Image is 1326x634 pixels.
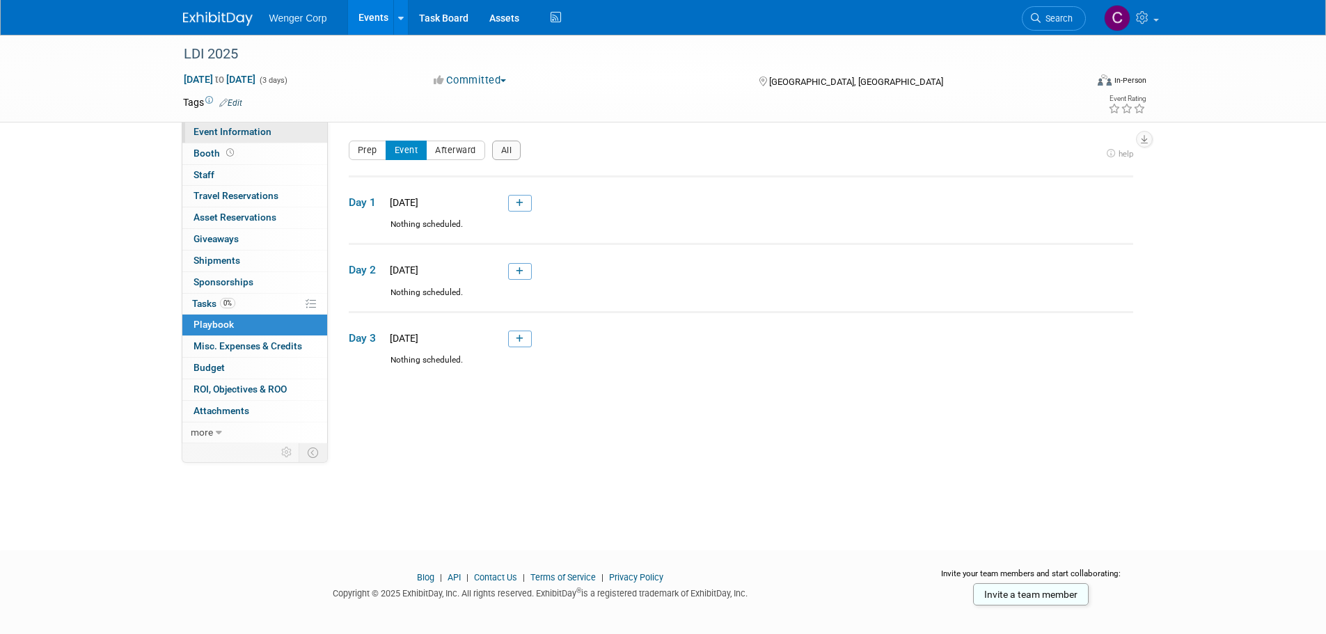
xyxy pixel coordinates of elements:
[258,76,287,85] span: (3 days)
[519,572,528,583] span: |
[194,169,214,180] span: Staff
[220,298,235,308] span: 0%
[417,572,434,583] a: Blog
[219,98,242,108] a: Edit
[182,315,327,335] a: Playbook
[182,401,327,422] a: Attachments
[1119,149,1133,159] span: help
[183,584,899,600] div: Copyright © 2025 ExhibitDay, Inc. All rights reserved. ExhibitDay is a registered trademark of Ex...
[182,358,327,379] a: Budget
[1022,6,1086,31] a: Search
[609,572,663,583] a: Privacy Policy
[436,572,445,583] span: |
[474,572,517,583] a: Contact Us
[182,251,327,271] a: Shipments
[182,143,327,164] a: Booth
[182,294,327,315] a: Tasks0%
[429,73,512,88] button: Committed
[1098,74,1112,86] img: Format-Inperson.png
[183,95,242,109] td: Tags
[973,583,1089,605] a: Invite a team member
[183,73,256,86] span: [DATE] [DATE]
[182,229,327,250] a: Giveaways
[598,572,607,583] span: |
[492,141,521,160] button: All
[182,122,327,143] a: Event Information
[530,572,596,583] a: Terms of Service
[275,443,299,461] td: Personalize Event Tab Strip
[194,126,271,137] span: Event Information
[194,276,253,287] span: Sponsorships
[349,219,1133,243] div: Nothing scheduled.
[182,422,327,443] a: more
[182,207,327,228] a: Asset Reservations
[182,272,327,293] a: Sponsorships
[349,195,384,210] span: Day 1
[1041,13,1073,24] span: Search
[194,148,237,159] span: Booth
[386,141,427,160] button: Event
[386,197,418,208] span: [DATE]
[269,13,327,24] span: Wenger Corp
[349,141,386,160] button: Prep
[194,255,240,266] span: Shipments
[182,186,327,207] a: Travel Reservations
[386,333,418,344] span: [DATE]
[576,587,581,594] sup: ®
[192,298,235,309] span: Tasks
[349,331,384,346] span: Day 3
[349,287,1133,311] div: Nothing scheduled.
[213,74,226,85] span: to
[191,427,213,438] span: more
[463,572,472,583] span: |
[182,336,327,357] a: Misc. Expenses & Credits
[194,190,278,201] span: Travel Reservations
[194,362,225,373] span: Budget
[183,12,253,26] img: ExhibitDay
[194,233,239,244] span: Giveaways
[1104,5,1130,31] img: Cynde Bock
[386,264,418,276] span: [DATE]
[769,77,943,87] span: [GEOGRAPHIC_DATA], [GEOGRAPHIC_DATA]
[1114,75,1146,86] div: In-Person
[349,262,384,278] span: Day 2
[194,383,287,395] span: ROI, Objectives & ROO
[179,42,1065,67] div: LDI 2025
[448,572,461,583] a: API
[299,443,327,461] td: Toggle Event Tabs
[182,379,327,400] a: ROI, Objectives & ROO
[223,148,237,158] span: Booth not reserved yet
[194,340,302,351] span: Misc. Expenses & Credits
[349,354,1133,379] div: Nothing scheduled.
[194,319,234,330] span: Playbook
[426,141,485,160] button: Afterward
[182,165,327,186] a: Staff
[1108,95,1146,102] div: Event Rating
[194,212,276,223] span: Asset Reservations
[1004,72,1147,93] div: Event Format
[194,405,249,416] span: Attachments
[919,568,1144,589] div: Invite your team members and start collaborating:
